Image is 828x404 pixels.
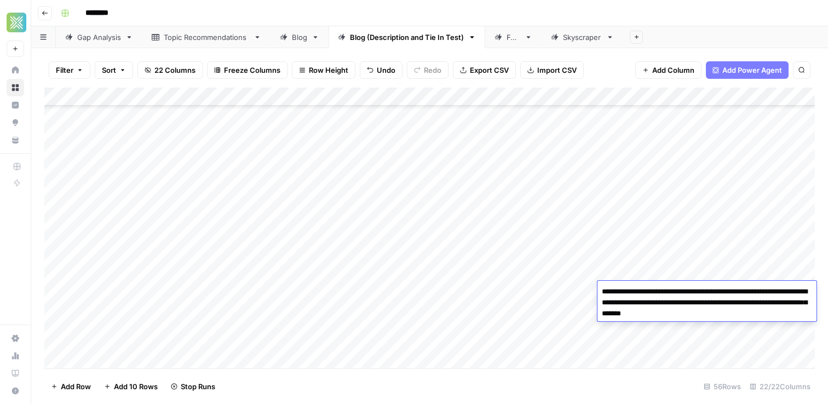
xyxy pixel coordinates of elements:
span: Filter [56,65,73,76]
button: Add Column [635,61,702,79]
button: Row Height [292,61,355,79]
button: Stop Runs [164,378,222,395]
button: Export CSV [453,61,516,79]
button: Workspace: Xponent21 [7,9,24,36]
div: Blog [292,32,307,43]
span: Redo [424,65,441,76]
button: Freeze Columns [207,61,287,79]
span: Sort [102,65,116,76]
a: Opportunities [7,114,24,131]
a: Home [7,61,24,79]
div: 22/22 Columns [745,378,815,395]
a: FAQ [485,26,542,48]
span: Add Column [652,65,694,76]
a: Browse [7,79,24,96]
a: Usage [7,347,24,365]
div: FAQ [507,32,520,43]
button: Sort [95,61,133,79]
a: Gap Analysis [56,26,142,48]
button: Redo [407,61,449,79]
div: Skyscraper [563,32,602,43]
div: Blog (Description and Tie In Test) [350,32,464,43]
button: Import CSV [520,61,584,79]
div: Gap Analysis [77,32,121,43]
span: Freeze Columns [224,65,280,76]
button: Filter [49,61,90,79]
span: 22 Columns [154,65,196,76]
span: Import CSV [537,65,577,76]
span: Stop Runs [181,381,215,392]
a: Blog (Description and Tie In Test) [329,26,485,48]
div: 56 Rows [699,378,745,395]
img: Xponent21 Logo [7,13,26,32]
a: Blog [271,26,329,48]
span: Undo [377,65,395,76]
span: Add Row [61,381,91,392]
span: Row Height [309,65,348,76]
a: Insights [7,96,24,114]
a: Learning Hub [7,365,24,382]
a: Settings [7,330,24,347]
button: Add 10 Rows [97,378,164,395]
button: Help + Support [7,382,24,400]
a: Topic Recommendations [142,26,271,48]
button: Add Power Agent [706,61,789,79]
div: Topic Recommendations [164,32,249,43]
span: Export CSV [470,65,509,76]
button: Add Row [44,378,97,395]
a: Skyscraper [542,26,623,48]
span: Add 10 Rows [114,381,158,392]
a: Your Data [7,131,24,149]
button: 22 Columns [137,61,203,79]
button: Undo [360,61,403,79]
span: Add Power Agent [722,65,782,76]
